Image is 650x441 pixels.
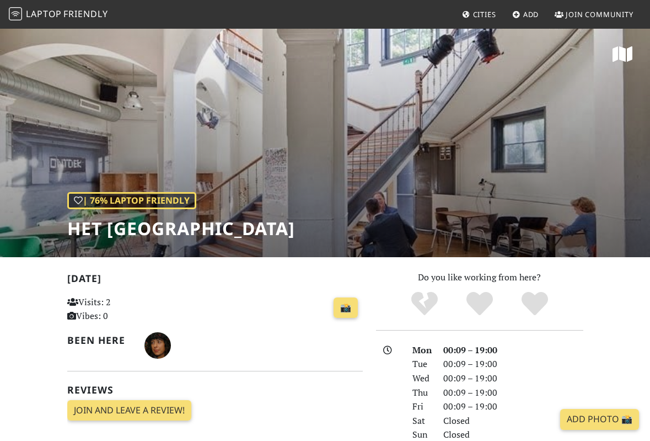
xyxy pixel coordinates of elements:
div: Mon [406,343,437,358]
div: Definitely! [507,290,562,318]
a: Cities [458,4,501,24]
div: Closed [437,414,590,428]
a: LaptopFriendly LaptopFriendly [9,5,108,24]
a: Join and leave a review! [67,400,191,421]
div: 00:09 – 19:00 [437,371,590,386]
div: Yes [452,290,507,318]
div: 00:09 – 19:00 [437,386,590,400]
img: 1410-eleonora.jpg [144,332,171,359]
div: Thu [406,386,437,400]
div: Tue [406,357,437,371]
div: 00:09 – 19:00 [437,357,590,371]
span: Add [523,9,539,19]
h2: [DATE] [67,273,363,289]
div: | 76% Laptop Friendly [67,192,196,210]
h2: Been here [67,334,131,346]
span: Vivi Ele [144,338,171,350]
span: Laptop [26,8,62,20]
div: Sat [406,414,437,428]
h2: Reviews [67,384,363,396]
a: Add [508,4,544,24]
div: No [397,290,452,318]
a: Join Community [550,4,638,24]
a: Add Photo 📸 [560,409,639,430]
span: Join Community [566,9,633,19]
div: Wed [406,371,437,386]
div: Fri [406,400,437,414]
p: Do you like working from here? [376,270,583,285]
div: 00:09 – 19:00 [437,400,590,414]
p: Visits: 2 Vibes: 0 [67,295,157,323]
img: LaptopFriendly [9,7,22,20]
a: 📸 [334,297,358,318]
div: 00:09 – 19:00 [437,343,590,358]
span: Cities [473,9,496,19]
h1: Het [GEOGRAPHIC_DATA] [67,218,295,239]
span: Friendly [63,8,108,20]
